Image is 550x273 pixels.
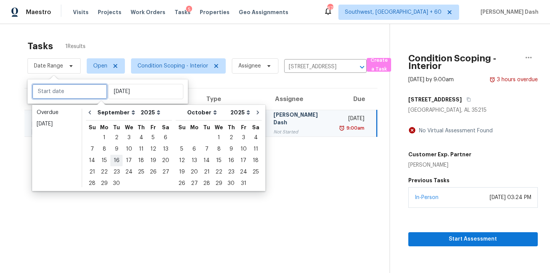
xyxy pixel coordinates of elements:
[110,144,123,154] div: 9
[228,125,235,130] abbr: Thursday
[178,125,186,130] abbr: Sunday
[150,125,156,130] abbr: Friday
[110,178,123,189] div: Tue Sep 30 2025
[213,155,225,166] div: Wed Oct 15 2025
[123,155,135,166] div: 17
[98,8,121,16] span: Projects
[176,166,188,178] div: Sun Oct 19 2025
[98,167,110,177] div: 22
[123,143,135,155] div: Wed Sep 10 2025
[213,144,225,154] div: 8
[188,178,201,189] div: Mon Oct 27 2025
[159,132,172,143] div: 6
[495,76,538,84] div: 3 hours overdue
[93,62,107,70] span: Open
[273,111,328,128] div: [PERSON_NAME] Dash
[147,132,159,143] div: Fri Sep 05 2025
[201,178,213,189] div: Tue Oct 28 2025
[190,125,199,130] abbr: Monday
[110,132,123,143] div: Tue Sep 02 2025
[213,155,225,166] div: 15
[147,144,159,154] div: 12
[98,178,110,189] div: Mon Sep 29 2025
[110,155,123,166] div: 16
[490,194,531,201] div: [DATE] 03:24 PM
[176,178,188,189] div: Sun Oct 26 2025
[408,161,471,169] div: [PERSON_NAME]
[186,6,192,13] div: 5
[98,155,110,166] div: Mon Sep 15 2025
[188,166,201,178] div: Mon Oct 20 2025
[237,166,250,178] div: Fri Oct 24 2025
[110,155,123,166] div: Tue Sep 16 2025
[225,155,237,166] div: Thu Oct 16 2025
[237,155,250,166] div: Fri Oct 17 2025
[185,107,228,118] select: Month
[98,144,110,154] div: 8
[135,155,147,166] div: 18
[137,62,208,70] span: Condition Scoping - Interior
[32,120,136,136] div: [GEOGRAPHIC_DATA], [GEOGRAPHIC_DATA], 35215
[201,167,213,177] div: 21
[147,167,159,177] div: 26
[237,132,250,143] div: 3
[188,155,201,166] div: 13
[408,96,462,103] h5: [STREET_ADDRESS]
[188,143,201,155] div: Mon Oct 06 2025
[108,84,183,99] input: Wed, Sep 16
[135,132,147,143] div: 4
[228,107,252,118] select: Year
[225,178,237,189] div: 30
[159,155,172,166] div: 20
[225,166,237,178] div: Thu Oct 23 2025
[135,155,147,166] div: Thu Sep 18 2025
[110,143,123,155] div: Tue Sep 09 2025
[237,143,250,155] div: Fri Oct 10 2025
[213,178,225,189] div: 29
[110,132,123,143] div: 2
[147,143,159,155] div: Fri Sep 12 2025
[34,62,63,70] span: Date Range
[252,125,259,130] abbr: Saturday
[188,178,201,189] div: 27
[225,167,237,177] div: 23
[489,76,495,84] img: Overdue Alarm Icon
[147,166,159,178] div: Fri Sep 26 2025
[135,143,147,155] div: Thu Sep 11 2025
[237,144,250,154] div: 10
[414,234,532,244] span: Start Assessment
[123,132,135,143] div: 3
[123,166,135,178] div: Wed Sep 24 2025
[252,105,264,120] button: Go to next month
[201,166,213,178] div: Tue Oct 21 2025
[345,8,442,16] span: Southwest, [GEOGRAPHIC_DATA] + 60
[123,144,135,154] div: 10
[98,155,110,166] div: 15
[32,111,136,120] div: [STREET_ADDRESS]
[408,76,454,84] div: [DATE] by 9:00am
[250,132,262,143] div: Sat Oct 04 2025
[176,155,188,166] div: Sun Oct 12 2025
[415,195,438,200] a: In-Person
[86,167,98,177] div: 21
[27,42,53,50] h2: Tasks
[98,143,110,155] div: Mon Sep 08 2025
[250,166,262,178] div: Sat Oct 25 2025
[113,125,120,130] abbr: Tuesday
[131,8,165,16] span: Work Orders
[201,155,213,166] div: Tue Oct 14 2025
[284,61,345,73] input: Search by address
[225,178,237,189] div: Thu Oct 30 2025
[98,166,110,178] div: Mon Sep 22 2025
[200,8,230,16] span: Properties
[345,124,364,132] div: 9:00am
[125,125,133,130] abbr: Wednesday
[98,178,110,189] div: 29
[65,43,86,50] span: 1 Results
[159,132,172,143] div: Sat Sep 06 2025
[408,232,538,246] button: Start Assessment
[237,167,250,177] div: 24
[201,144,213,154] div: 7
[213,167,225,177] div: 22
[162,125,169,130] abbr: Saturday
